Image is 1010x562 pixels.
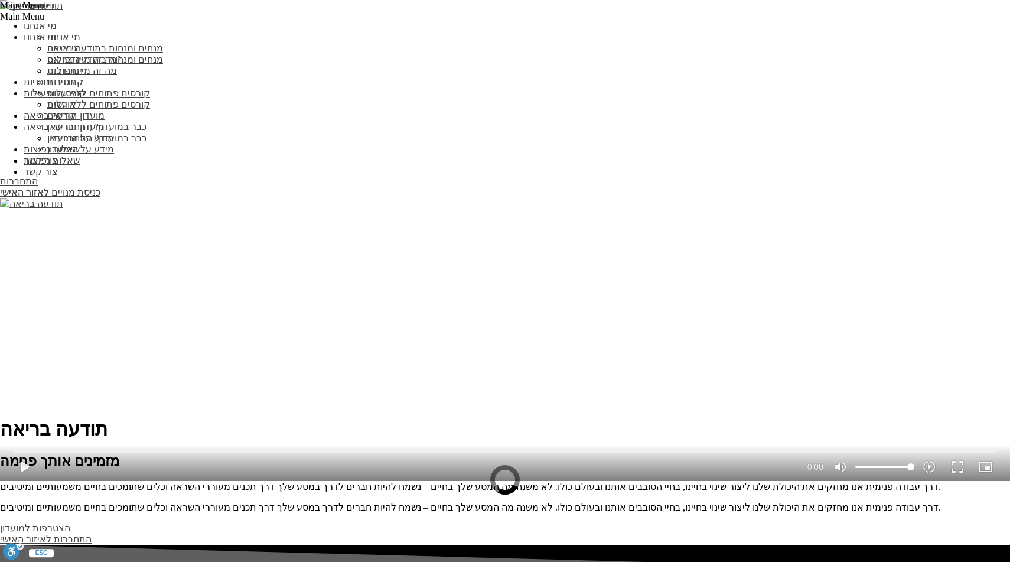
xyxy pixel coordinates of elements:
[47,66,83,76] a: התנדבות
[24,21,57,31] a: מי אנחנו
[47,88,150,98] a: קורסים פתוחים ללא עלות
[24,111,105,121] a: מועדון תודעה בריאה
[24,155,58,165] a: צור קשר
[24,77,83,87] a: קורסים ותכניות
[47,122,146,132] a: כבר במועדון? התחבר כאן
[47,133,114,143] a: מידע על המועדון
[47,32,80,42] a: מי אנחנו
[47,43,163,53] a: מנחים ומנחות בתודעה בריאה
[24,144,80,154] a: שאלות נפוצות
[47,54,121,64] a: מה זה מיינדפולנס?
[47,99,76,109] a: קורסים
